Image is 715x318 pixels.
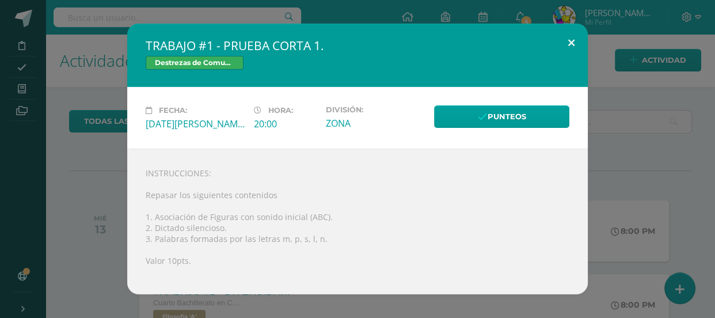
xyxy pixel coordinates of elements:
[434,105,569,128] a: Punteos
[268,106,293,115] span: Hora:
[127,149,588,294] div: INSTRUCCIONES: Repasar los siguientes contenidos 1. Asociación de Figuras con sonido inicial (ABC...
[254,118,317,130] div: 20:00
[146,37,569,54] h2: TRABAJO #1 - PRUEBA CORTA 1.
[159,106,187,115] span: Fecha:
[146,118,245,130] div: [DATE][PERSON_NAME]
[146,56,244,70] a: Destrezas de Comunicación y Lenguaje
[326,117,425,130] div: ZONA
[555,24,588,63] button: Close (Esc)
[326,105,425,114] label: División:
